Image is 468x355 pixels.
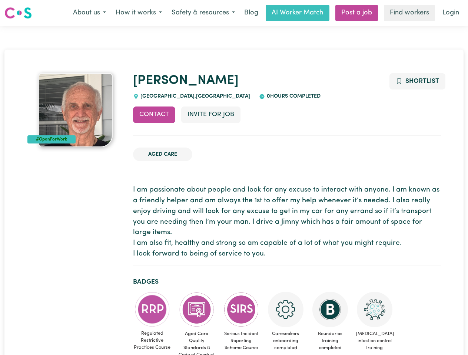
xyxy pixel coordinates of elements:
span: Serious Incident Reporting Scheme Course [222,327,260,355]
a: AI Worker Match [266,5,329,21]
h2: Badges [133,278,441,286]
p: I am passionate about people and look for any excuse to interact with anyone. I am known as a fri... [133,185,441,260]
button: Add to shortlist [389,73,445,89]
a: Login [438,5,464,21]
img: CS Academy: COVID-19 Infection Control Training course completed [357,292,392,327]
span: [MEDICAL_DATA] infection control training [355,327,394,355]
button: Contact [133,106,175,123]
span: Shortlist [405,78,439,84]
li: Aged Care [133,148,192,162]
a: Blog [240,5,263,21]
img: Careseekers logo [4,6,32,20]
button: About us [68,5,111,21]
span: Boundaries training completed [311,327,349,355]
a: Careseekers logo [4,4,32,21]
img: CS Academy: Careseekers Onboarding course completed [268,292,303,327]
div: #OpenForWork [27,135,76,143]
button: How it works [111,5,167,21]
img: CS Academy: Regulated Restrictive Practices course completed [135,292,170,327]
a: Post a job [335,5,378,21]
img: CS Academy: Aged Care Quality Standards & Code of Conduct course completed [179,292,215,327]
img: CS Academy: Boundaries in care and support work course completed [312,292,348,327]
span: Regulated Restrictive Practices Course [133,327,172,354]
img: CS Academy: Serious Incident Reporting Scheme course completed [223,292,259,327]
span: [GEOGRAPHIC_DATA] , [GEOGRAPHIC_DATA] [139,94,250,99]
a: Kenneth's profile picture'#OpenForWork [27,73,124,147]
button: Invite for Job [181,106,240,123]
span: 0 hours completed [265,94,321,99]
img: Kenneth [39,73,113,147]
button: Safety & resources [167,5,240,21]
a: [PERSON_NAME] [133,74,239,87]
span: Careseekers onboarding completed [266,327,305,355]
a: Find workers [384,5,435,21]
